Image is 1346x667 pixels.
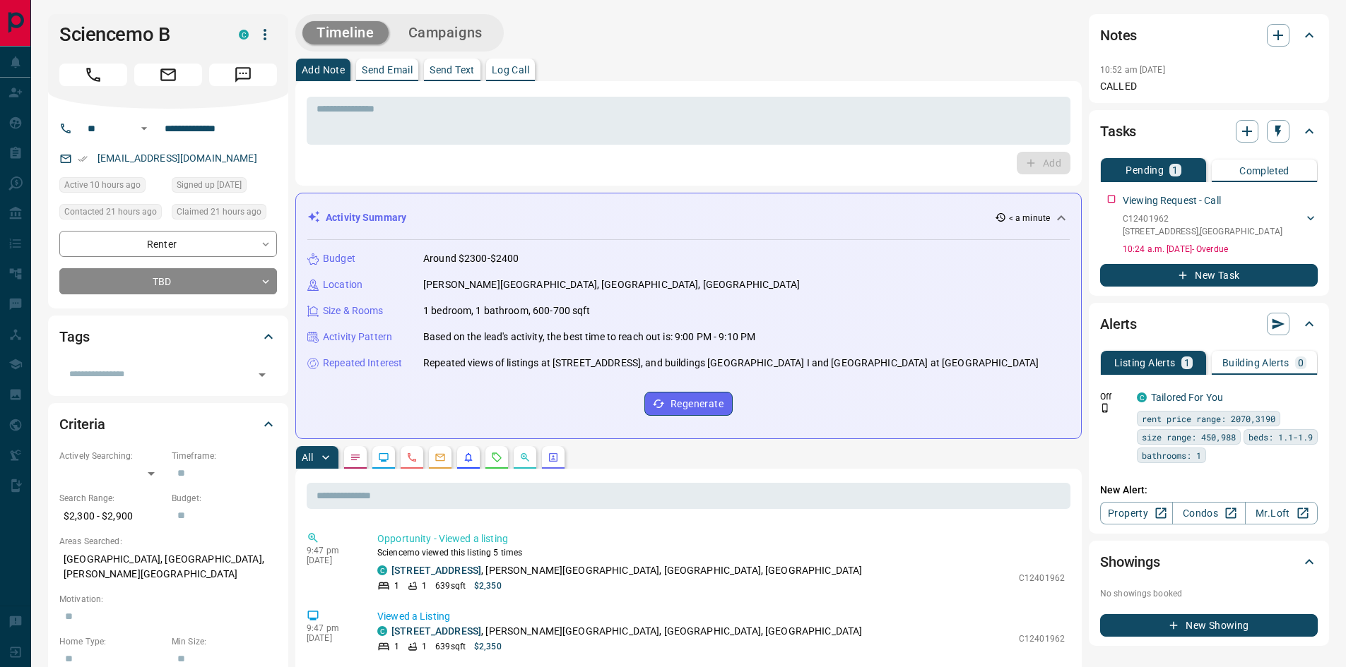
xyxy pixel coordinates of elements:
[1100,114,1318,148] div: Tasks
[59,23,218,46] h1: Sciencemo B
[1172,165,1178,175] p: 1
[391,625,481,637] a: [STREET_ADDRESS]
[377,609,1065,624] p: Viewed a Listing
[422,640,427,653] p: 1
[326,210,406,225] p: Activity Summary
[1100,614,1318,637] button: New Showing
[1126,165,1164,175] p: Pending
[377,626,387,636] div: condos.ca
[394,21,497,44] button: Campaigns
[391,565,481,576] a: [STREET_ADDRESS]
[474,579,502,592] p: $2,350
[644,392,733,416] button: Regenerate
[394,640,399,653] p: 1
[491,452,502,463] svg: Requests
[1298,358,1304,368] p: 0
[378,452,389,463] svg: Lead Browsing Activity
[430,65,475,75] p: Send Text
[59,64,127,86] span: Call
[394,579,399,592] p: 1
[1123,243,1318,256] p: 10:24 a.m. [DATE] - Overdue
[136,120,153,137] button: Open
[59,413,105,435] h2: Criteria
[1100,120,1136,143] h2: Tasks
[1100,545,1318,579] div: Showings
[172,635,277,648] p: Min Size:
[323,330,392,344] p: Activity Pattern
[474,640,502,653] p: $2,350
[302,65,345,75] p: Add Note
[307,205,1070,231] div: Activity Summary< a minute
[172,177,277,197] div: Mon Sep 15 2025
[377,546,1065,559] p: Sciencemo viewed this listing 5 times
[59,325,89,348] h2: Tags
[1239,166,1289,176] p: Completed
[1222,358,1289,368] p: Building Alerts
[252,365,272,385] button: Open
[1100,65,1165,75] p: 10:52 am [DATE]
[423,330,755,344] p: Based on the lead's activity, the best time to reach out is: 9:00 PM - 9:10 PM
[391,624,862,639] p: , [PERSON_NAME][GEOGRAPHIC_DATA], [GEOGRAPHIC_DATA], [GEOGRAPHIC_DATA]
[1184,358,1190,368] p: 1
[172,450,277,462] p: Timeframe:
[377,565,387,575] div: condos.ca
[59,204,165,224] div: Tue Sep 16 2025
[1137,392,1147,402] div: condos.ca
[1123,193,1221,208] p: Viewing Request - Call
[1142,448,1201,462] span: bathrooms: 1
[1100,18,1318,52] div: Notes
[435,640,466,653] p: 639 sqft
[422,579,427,592] p: 1
[391,563,862,578] p: , [PERSON_NAME][GEOGRAPHIC_DATA], [GEOGRAPHIC_DATA], [GEOGRAPHIC_DATA]
[59,407,277,441] div: Criteria
[307,555,356,565] p: [DATE]
[1142,411,1275,426] span: rent price range: 2070,3190
[423,251,519,266] p: Around $2300-$2400
[59,492,165,505] p: Search Range:
[435,452,446,463] svg: Emails
[1019,572,1065,584] p: C12401962
[98,152,257,164] a: [EMAIL_ADDRESS][DOMAIN_NAME]
[64,178,141,192] span: Active 10 hours ago
[406,452,418,463] svg: Calls
[1100,502,1173,524] a: Property
[307,633,356,643] p: [DATE]
[1019,632,1065,645] p: C12401962
[1123,225,1282,238] p: [STREET_ADDRESS] , [GEOGRAPHIC_DATA]
[78,154,88,164] svg: Email Verified
[519,452,531,463] svg: Opportunities
[59,505,165,528] p: $2,300 - $2,900
[1009,212,1050,224] p: < a minute
[435,579,466,592] p: 639 sqft
[172,204,277,224] div: Tue Sep 16 2025
[1142,430,1236,444] span: size range: 450,988
[492,65,529,75] p: Log Call
[1100,313,1137,335] h2: Alerts
[377,531,1065,546] p: Opportunity - Viewed a listing
[64,205,157,219] span: Contacted 21 hours ago
[1114,358,1176,368] p: Listing Alerts
[323,277,362,292] p: Location
[59,320,277,354] div: Tags
[59,593,277,606] p: Motivation:
[1172,502,1245,524] a: Condos
[59,450,165,462] p: Actively Searching:
[1123,212,1282,225] p: C12401962
[59,268,277,294] div: TBD
[1100,587,1318,600] p: No showings booked
[323,304,384,318] p: Size & Rooms
[1100,483,1318,498] p: New Alert:
[362,65,413,75] p: Send Email
[59,231,277,257] div: Renter
[59,535,277,548] p: Areas Searched:
[177,178,242,192] span: Signed up [DATE]
[423,356,1039,371] p: Repeated views of listings at [STREET_ADDRESS], and buildings [GEOGRAPHIC_DATA] I and [GEOGRAPHIC...
[302,21,389,44] button: Timeline
[134,64,202,86] span: Email
[302,452,313,462] p: All
[239,30,249,40] div: condos.ca
[1100,551,1160,573] h2: Showings
[1100,390,1128,403] p: Off
[59,177,165,197] div: Tue Sep 16 2025
[350,452,361,463] svg: Notes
